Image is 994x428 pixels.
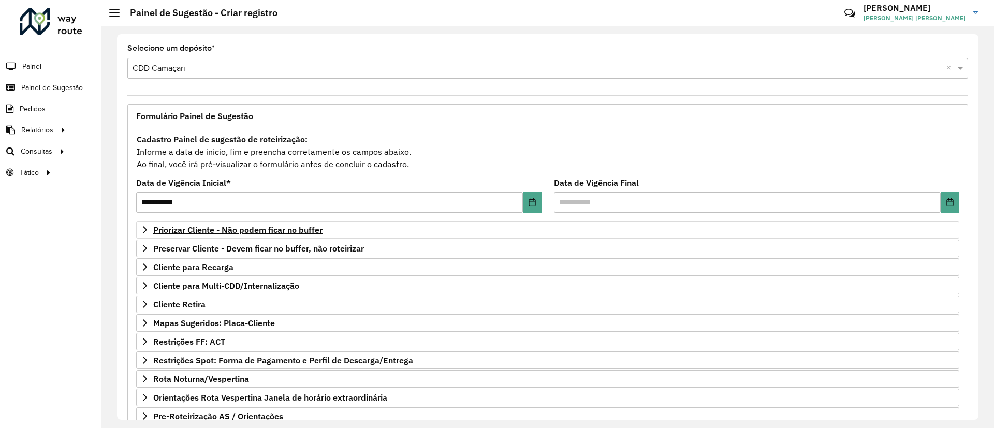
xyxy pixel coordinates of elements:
span: Pedidos [20,104,46,114]
strong: Cadastro Painel de sugestão de roteirização: [137,134,308,144]
span: Cliente para Recarga [153,263,233,271]
a: Priorizar Cliente - Não podem ficar no buffer [136,221,959,239]
span: Restrições Spot: Forma de Pagamento e Perfil de Descarga/Entrega [153,356,413,364]
span: Orientações Rota Vespertina Janela de horário extraordinária [153,393,387,402]
span: Cliente Retira [153,300,206,308]
a: Orientações Rota Vespertina Janela de horário extraordinária [136,389,959,406]
span: Consultas [21,146,52,157]
span: Restrições FF: ACT [153,337,225,346]
a: Cliente Retira [136,296,959,313]
h2: Painel de Sugestão - Criar registro [120,7,277,19]
span: Mapas Sugeridos: Placa-Cliente [153,319,275,327]
span: Cliente para Multi-CDD/Internalização [153,282,299,290]
a: Rota Noturna/Vespertina [136,370,959,388]
span: [PERSON_NAME] [PERSON_NAME] [864,13,966,23]
span: Preservar Cliente - Devem ficar no buffer, não roteirizar [153,244,364,253]
a: Pre-Roteirização AS / Orientações [136,407,959,425]
a: Mapas Sugeridos: Placa-Cliente [136,314,959,332]
a: Restrições Spot: Forma de Pagamento e Perfil de Descarga/Entrega [136,351,959,369]
a: Cliente para Multi-CDD/Internalização [136,277,959,294]
button: Choose Date [941,192,959,213]
span: Clear all [946,62,955,75]
label: Data de Vigência Inicial [136,176,231,189]
a: Contato Rápido [839,2,861,24]
a: Restrições FF: ACT [136,333,959,350]
label: Data de Vigência Final [554,176,639,189]
label: Selecione um depósito [127,42,215,54]
span: Painel de Sugestão [21,82,83,93]
button: Choose Date [523,192,542,213]
span: Painel [22,61,41,72]
span: Relatórios [21,125,53,136]
h3: [PERSON_NAME] [864,3,966,13]
span: Formulário Painel de Sugestão [136,112,253,120]
span: Priorizar Cliente - Não podem ficar no buffer [153,226,323,234]
a: Cliente para Recarga [136,258,959,276]
span: Tático [20,167,39,178]
a: Preservar Cliente - Devem ficar no buffer, não roteirizar [136,240,959,257]
span: Rota Noturna/Vespertina [153,375,249,383]
div: Informe a data de inicio, fim e preencha corretamente os campos abaixo. Ao final, você irá pré-vi... [136,132,959,171]
span: Pre-Roteirização AS / Orientações [153,412,283,420]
